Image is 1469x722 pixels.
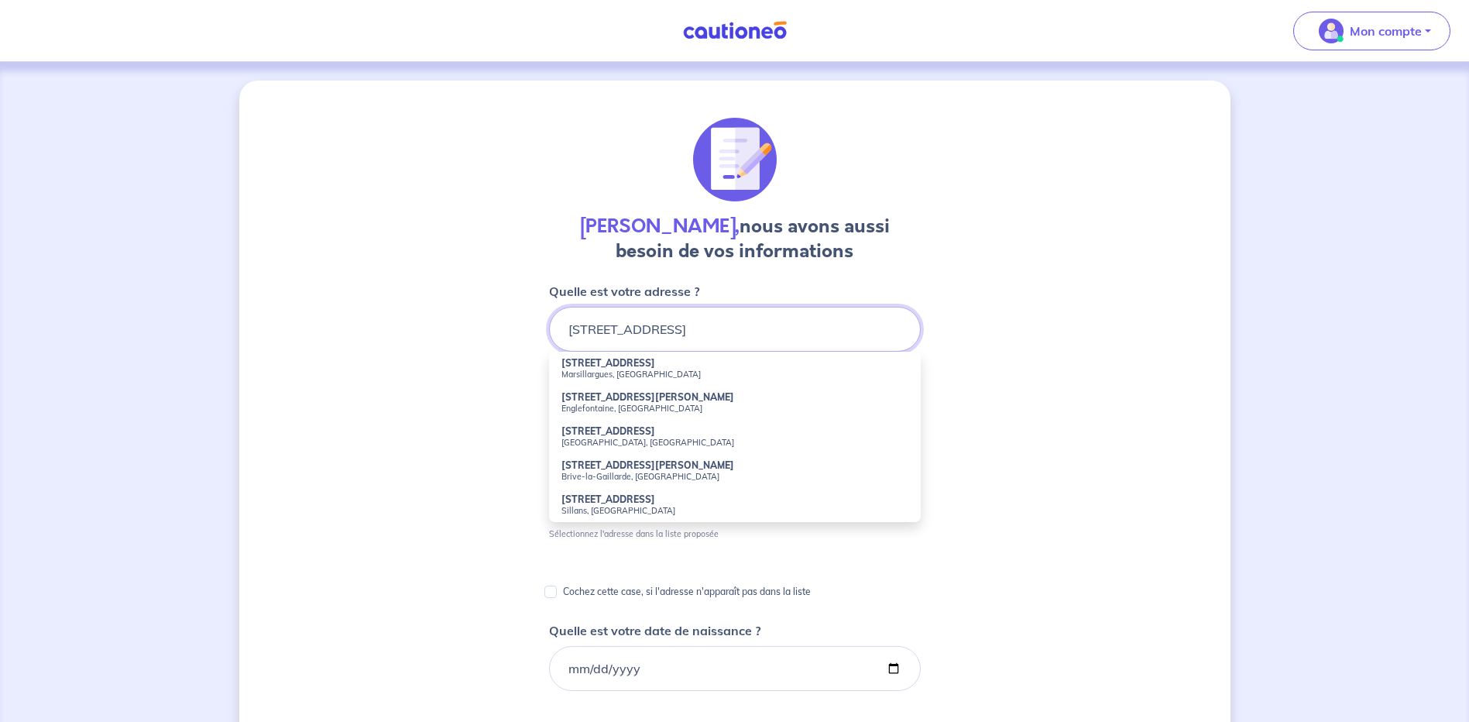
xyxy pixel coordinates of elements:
button: illu_account_valid_menu.svgMon compte [1293,12,1450,50]
small: Brive-la-Gaillarde, [GEOGRAPHIC_DATA] [561,471,908,482]
img: Cautioneo [677,21,793,40]
small: [GEOGRAPHIC_DATA], [GEOGRAPHIC_DATA] [561,437,908,448]
strong: [STREET_ADDRESS][PERSON_NAME] [561,391,734,403]
small: Marsillargues, [GEOGRAPHIC_DATA] [561,369,908,380]
p: Quelle est votre adresse ? [549,282,699,301]
p: Sélectionnez l'adresse dans la liste proposée [549,528,719,539]
strong: [PERSON_NAME], [580,213,740,239]
h4: nous avons aussi besoin de vos informations [549,214,921,263]
img: illu_document_signature.svg [693,118,777,201]
strong: [STREET_ADDRESS][PERSON_NAME] [561,459,734,471]
strong: [STREET_ADDRESS] [561,357,655,369]
strong: [STREET_ADDRESS] [561,493,655,505]
input: 11 rue de la liberté 75000 Paris [549,307,921,352]
small: Englefontaine, [GEOGRAPHIC_DATA] [561,403,908,414]
p: Mon compte [1350,22,1422,40]
strong: [STREET_ADDRESS] [561,425,655,437]
p: Quelle est votre date de naissance ? [549,621,760,640]
img: illu_account_valid_menu.svg [1319,19,1344,43]
small: Sillans, [GEOGRAPHIC_DATA] [561,505,908,516]
input: 01/01/1980 [549,646,921,691]
p: Cochez cette case, si l'adresse n'apparaît pas dans la liste [563,583,811,601]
